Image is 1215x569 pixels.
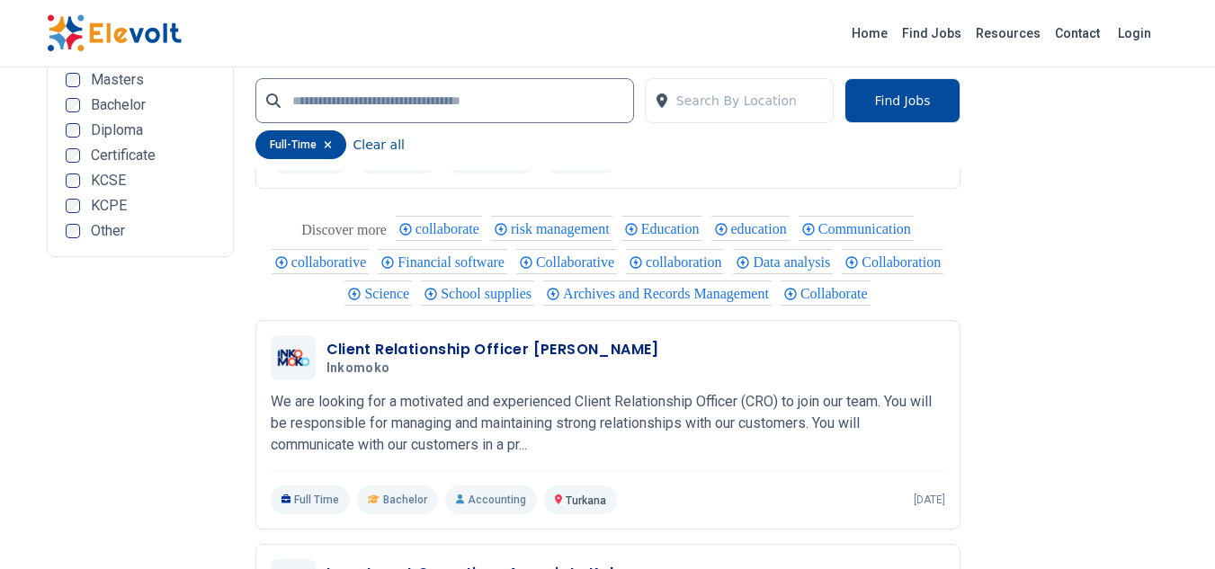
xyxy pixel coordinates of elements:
div: education [711,216,790,241]
div: Collaborative [516,249,617,274]
iframe: Chat Widget [1125,483,1215,569]
span: Communication [818,221,916,236]
div: Data analysis [733,249,833,274]
div: Communication [799,216,914,241]
input: KCPE [66,199,80,213]
span: Collaborate [800,286,873,301]
span: collaborative [291,254,372,270]
div: Science [344,280,412,306]
div: collaborative [272,249,370,274]
a: Contact [1048,19,1107,48]
div: full-time [255,130,346,159]
input: KCSE [66,173,80,188]
span: Bachelor [383,493,427,507]
span: Financial software [398,254,510,270]
span: KCPE [91,199,127,213]
a: Login [1107,15,1162,51]
h3: Client Relationship Officer [PERSON_NAME] [326,339,659,360]
a: InkomokoClient Relationship Officer [PERSON_NAME]InkomokoWe are looking for a motivated and exper... [271,335,945,514]
span: Inkomoko [326,360,390,377]
a: Home [844,19,895,48]
span: Certificate [91,148,156,163]
div: These are topics related to the article that might interest you [301,218,387,243]
img: Elevolt [47,14,182,52]
span: Other [91,224,125,238]
span: Education [641,221,705,236]
div: Collaboration [842,249,943,274]
div: School supplies [421,280,534,306]
input: Other [66,224,80,238]
div: Education [621,216,702,241]
span: Data analysis [753,254,835,270]
div: risk management [491,216,612,241]
p: We are looking for a motivated and experienced Client Relationship Officer (CRO) to join our team... [271,391,945,456]
span: KCSE [91,173,126,188]
a: Find Jobs [895,19,969,48]
input: Bachelor [66,98,80,112]
div: collaborate [396,216,482,241]
button: Find Jobs [844,78,960,123]
span: Science [364,286,415,301]
span: Archives and Records Management [563,286,774,301]
span: collaboration [646,254,727,270]
p: Full Time [271,485,351,514]
input: Masters [66,73,80,87]
img: Inkomoko [275,340,311,376]
p: [DATE] [914,493,945,507]
span: risk management [511,221,615,236]
span: Collaborative [536,254,620,270]
span: Masters [91,73,144,87]
div: collaboration [626,249,724,274]
input: Diploma [66,123,80,138]
div: Financial software [378,249,507,274]
span: Bachelor [91,98,146,112]
div: Collaborate [781,280,871,306]
input: Certificate [66,148,80,163]
a: Resources [969,19,1048,48]
button: Clear all [353,130,405,159]
span: Diploma [91,123,143,138]
div: Archives and Records Management [543,280,772,306]
span: Turkana [566,494,606,507]
span: School supplies [441,286,537,301]
span: collaborate [415,221,485,236]
span: Collaboration [862,254,946,270]
span: education [731,221,792,236]
p: Accounting [445,485,537,514]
